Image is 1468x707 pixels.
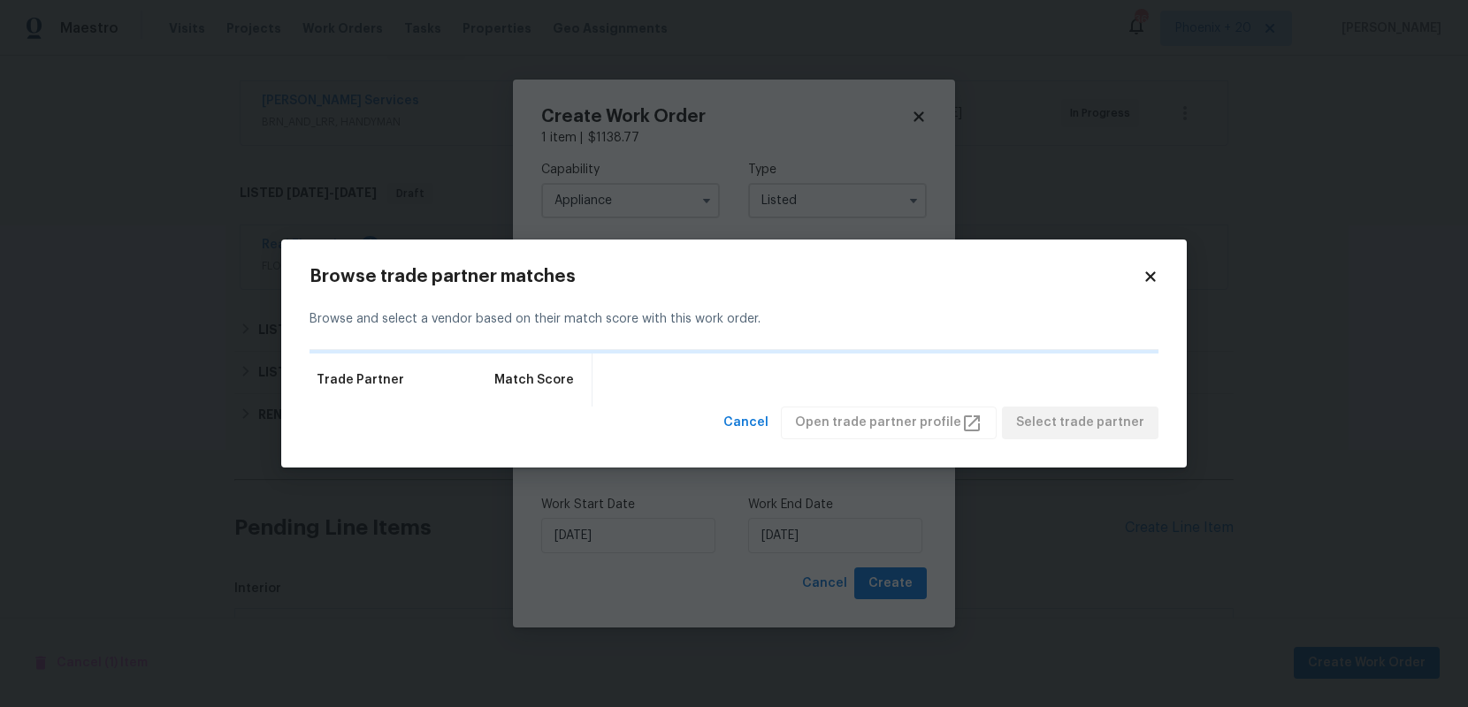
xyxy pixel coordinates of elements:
h2: Browse trade partner matches [310,268,1143,285]
button: Cancel [716,407,776,439]
span: Cancel [723,412,768,434]
div: Browse and select a vendor based on their match score with this work order. [310,289,1158,350]
span: Trade Partner [317,371,404,389]
span: Match Score [494,371,574,389]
